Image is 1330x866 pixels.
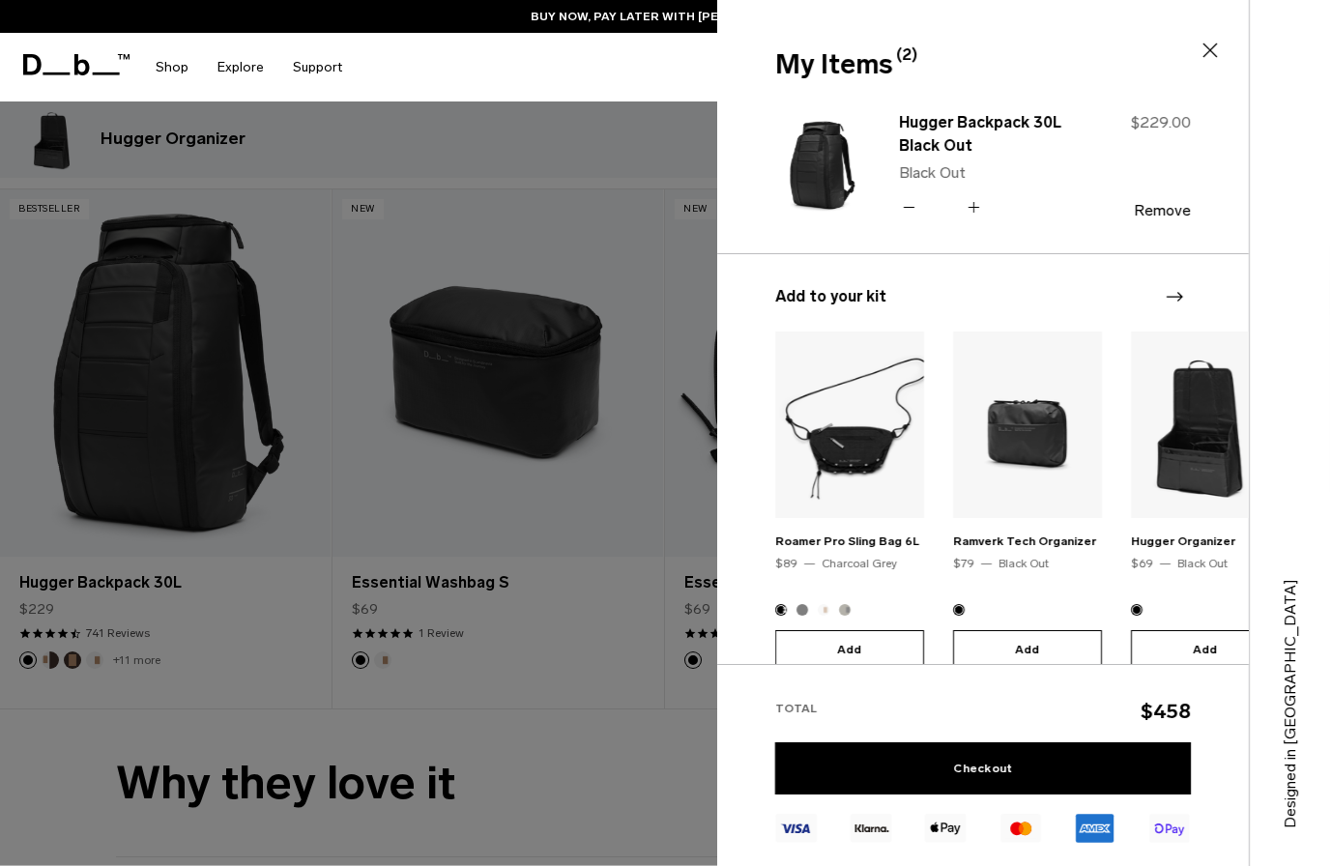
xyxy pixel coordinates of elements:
[796,604,808,616] button: Black Out
[1279,538,1302,828] p: Designed in [GEOGRAPHIC_DATA]
[531,8,800,25] a: BUY NOW, PAY LATER WITH [PERSON_NAME]
[1131,630,1280,671] button: Add to Cart
[1177,555,1228,572] div: Black Out
[839,604,851,616] button: Forest Green
[953,332,1102,518] img: Ramverk Tech Organizer Black Out
[1131,332,1280,518] img: Hugger Organizer Black Out
[822,555,897,572] div: Charcoal Grey
[775,332,924,518] img: Roamer Pro Sling Bag 6L Charcoal Grey
[896,43,917,67] span: (2)
[899,111,1069,158] a: Hugger Backpack 30L Black Out
[775,557,797,570] span: $89
[775,44,1187,85] div: My Items
[775,534,919,548] a: Roamer Pro Sling Bag 6L
[953,557,974,570] span: $79
[953,604,965,616] button: Black Out
[1161,275,1187,318] div: Next slide
[1131,113,1191,131] span: $229.00
[775,702,817,715] span: Total
[1131,604,1142,616] button: Black Out
[217,33,264,101] a: Explore
[818,604,829,616] button: Oatmilk
[1131,534,1235,548] a: Hugger Organizer
[1131,557,1153,570] span: $69
[899,161,1069,185] p: Black Out
[141,33,357,101] nav: Main Navigation
[953,534,1096,548] a: Ramverk Tech Organizer
[156,33,188,101] a: Shop
[1141,699,1191,723] span: $458
[1134,202,1191,219] button: Remove
[775,742,1191,794] a: Checkout
[998,555,1049,572] div: Black Out
[775,630,924,671] button: Add to Cart
[775,604,787,616] button: Charcoal Grey
[293,33,342,101] a: Support
[953,630,1102,671] button: Add to Cart
[775,285,1191,308] h3: Add to your kit
[775,108,868,222] img: Hugger Backpack 30L Black Out - Black Out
